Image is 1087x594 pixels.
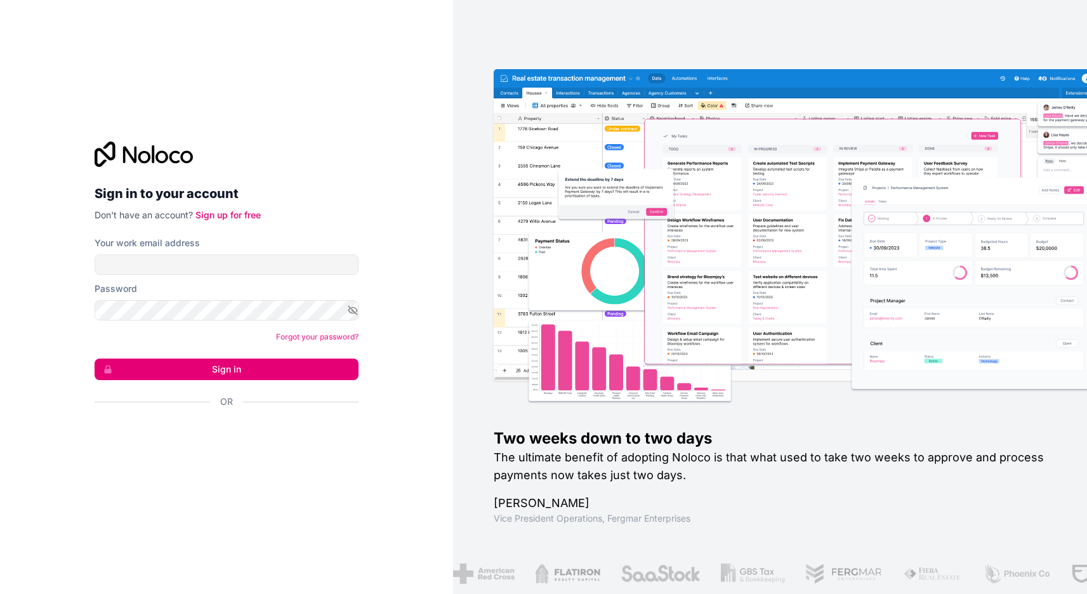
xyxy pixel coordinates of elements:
[982,564,1051,584] img: /assets/phoenix-BREaitsQ.png
[95,209,193,220] span: Don't have an account?
[903,564,963,584] img: /assets/fiera-fwj2N5v4.png
[95,182,359,205] h2: Sign in to your account
[494,494,1046,512] h1: [PERSON_NAME]
[494,512,1046,525] h1: Vice President Operations , Fergmar Enterprises
[95,300,359,320] input: Password
[534,564,600,584] img: /assets/flatiron-C8eUkumj.png
[276,332,359,341] a: Forgot your password?
[805,564,883,584] img: /assets/fergmar-CudnrXN5.png
[95,282,137,295] label: Password
[621,564,701,584] img: /assets/saastock-C6Zbiodz.png
[452,564,514,584] img: /assets/american-red-cross-BAupjrZR.png
[494,449,1046,484] h2: The ultimate benefit of adopting Noloco is that what used to take two weeks to approve and proces...
[220,395,233,408] span: Or
[95,237,200,249] label: Your work email address
[494,428,1046,449] h1: Two weeks down to two days
[95,254,359,275] input: Email address
[95,359,359,380] button: Sign in
[195,209,261,220] a: Sign up for free
[720,564,785,584] img: /assets/gbstax-C-GtDUiK.png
